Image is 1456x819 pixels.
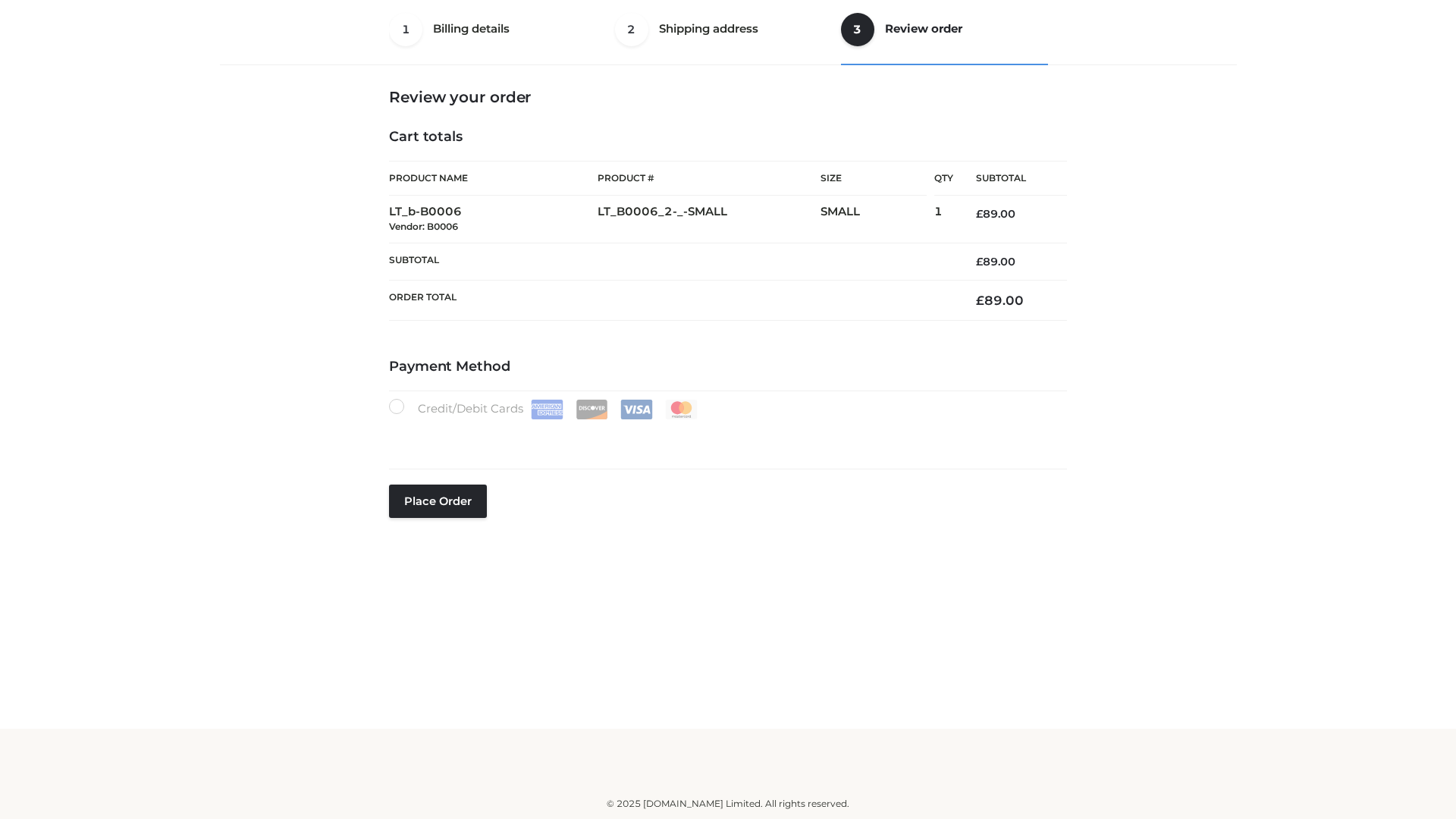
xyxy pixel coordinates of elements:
[821,162,927,196] th: Size
[976,207,1015,221] bdi: 89.00
[598,196,821,243] td: LT_B0006_2-_-SMALL
[953,162,1067,196] th: Subtotal
[389,88,1067,106] h3: Review your order
[389,196,598,243] td: LT_b-B0006
[976,293,984,308] span: £
[389,243,953,280] th: Subtotal
[389,161,598,196] th: Product Name
[531,400,563,419] img: Amex
[389,281,953,321] th: Order Total
[976,293,1024,308] bdi: 89.00
[934,161,953,196] th: Qty
[620,400,653,419] img: Visa
[598,161,821,196] th: Product #
[389,359,1067,375] h4: Payment Method
[398,426,1058,443] iframe: Secure card payment input frame
[389,485,487,518] button: Place order
[976,255,983,268] span: £
[934,196,953,243] td: 1
[821,196,934,243] td: SMALL
[976,255,1015,268] bdi: 89.00
[976,207,983,221] span: £
[389,221,458,232] small: Vendor: B0006
[389,399,699,419] label: Credit/Debit Cards
[225,796,1231,811] div: © 2025 [DOMAIN_NAME] Limited. All rights reserved.
[665,400,698,419] img: Mastercard
[576,400,608,419] img: Discover
[389,129,1067,146] h4: Cart totals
